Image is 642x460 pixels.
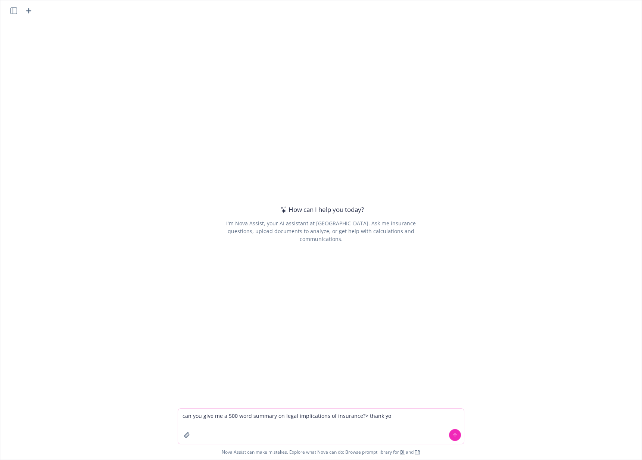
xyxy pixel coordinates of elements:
div: How can I help you today? [278,205,364,215]
textarea: can you give me a 500 word summary on legal implications of insurance?> thank yo [178,409,464,444]
span: Nova Assist can make mistakes. Explore what Nova can do: Browse prompt library for and [3,444,639,460]
a: BI [400,449,405,455]
a: TR [415,449,420,455]
div: I'm Nova Assist, your AI assistant at [GEOGRAPHIC_DATA]. Ask me insurance questions, upload docum... [216,219,426,243]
